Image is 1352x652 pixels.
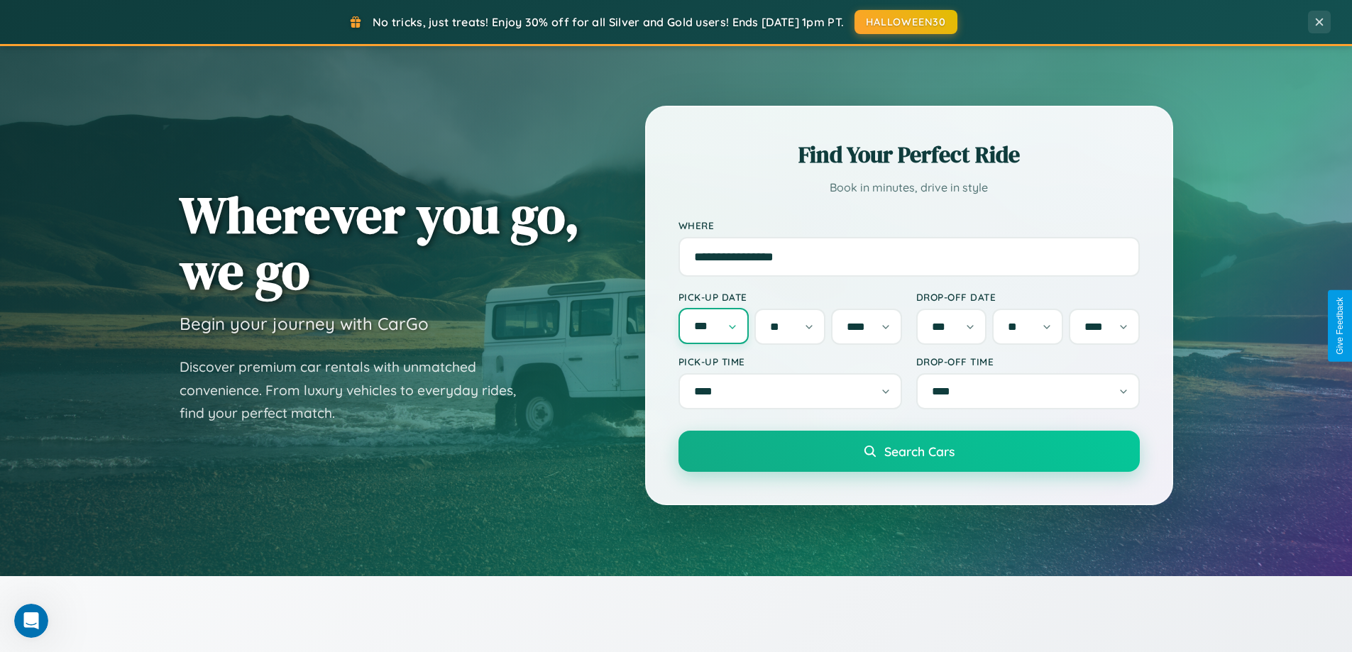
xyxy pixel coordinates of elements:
[678,219,1140,231] label: Where
[916,291,1140,303] label: Drop-off Date
[180,187,580,299] h1: Wherever you go, we go
[678,355,902,368] label: Pick-up Time
[678,177,1140,198] p: Book in minutes, drive in style
[678,139,1140,170] h2: Find Your Perfect Ride
[916,355,1140,368] label: Drop-off Time
[854,10,957,34] button: HALLOWEEN30
[14,604,48,638] iframe: Intercom live chat
[1335,297,1345,355] div: Give Feedback
[678,291,902,303] label: Pick-up Date
[373,15,844,29] span: No tricks, just treats! Enjoy 30% off for all Silver and Gold users! Ends [DATE] 1pm PT.
[180,355,534,425] p: Discover premium car rentals with unmatched convenience. From luxury vehicles to everyday rides, ...
[678,431,1140,472] button: Search Cars
[884,443,955,459] span: Search Cars
[180,313,429,334] h3: Begin your journey with CarGo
